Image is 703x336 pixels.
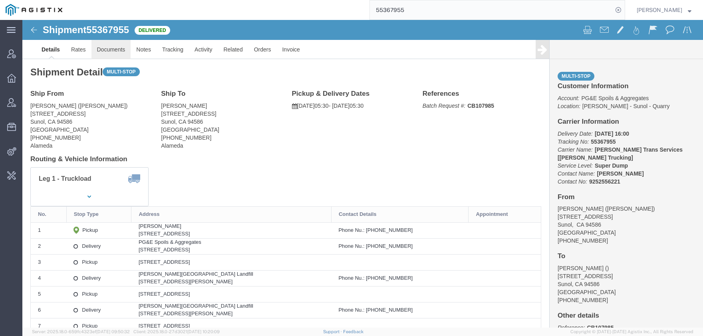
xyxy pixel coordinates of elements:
[370,0,613,20] input: Search for shipment number, reference number
[636,5,692,15] button: [PERSON_NAME]
[187,329,220,334] span: [DATE] 10:20:09
[32,329,130,334] span: Server: 2025.18.0-659fc4323ef
[570,328,693,335] span: Copyright © [DATE]-[DATE] Agistix Inc., All Rights Reserved
[96,329,130,334] span: [DATE] 09:50:32
[6,4,62,16] img: logo
[22,20,703,328] iframe: FS Legacy Container
[637,6,682,14] span: Carrie Virgilio
[323,329,343,334] a: Support
[343,329,363,334] a: Feedback
[133,329,220,334] span: Client: 2025.18.0-27d3021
